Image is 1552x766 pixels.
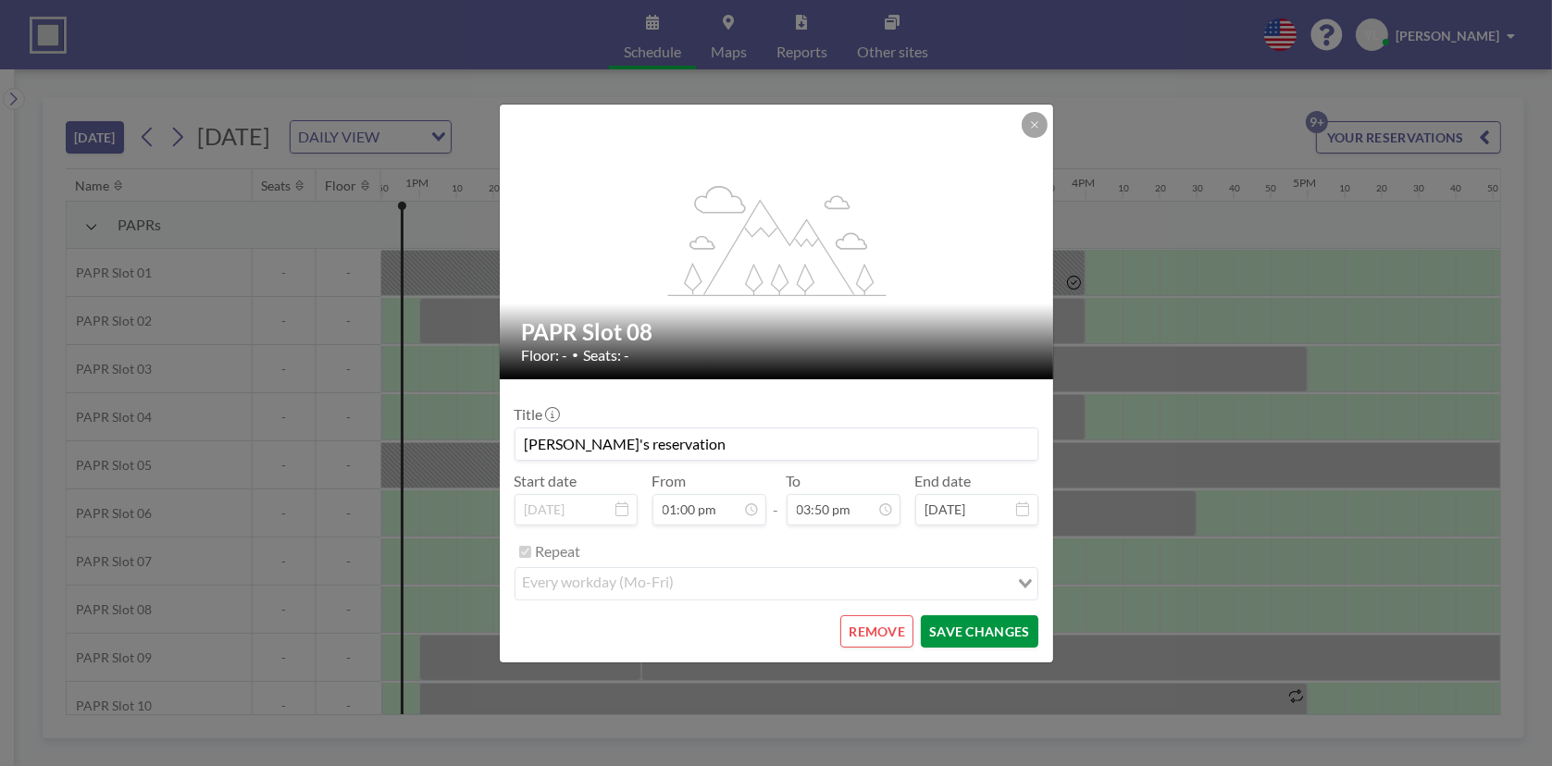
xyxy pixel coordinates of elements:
[515,405,558,424] label: Title
[522,318,1033,346] h2: PAPR Slot 08
[774,478,779,519] span: -
[522,346,568,364] span: Floor: -
[519,572,678,596] span: every workday (Mo-Fri)
[573,348,579,362] span: •
[515,568,1037,599] div: Search for option
[680,572,1007,596] input: Search for option
[515,472,577,490] label: Start date
[584,346,630,364] span: Seats: -
[515,428,1037,460] input: (No title)
[840,615,913,648] button: REMOVE
[921,615,1037,648] button: SAVE CHANGES
[787,472,801,490] label: To
[652,472,687,490] label: From
[667,184,886,295] g: flex-grow: 1.2;
[536,542,581,561] label: Repeat
[915,472,972,490] label: End date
